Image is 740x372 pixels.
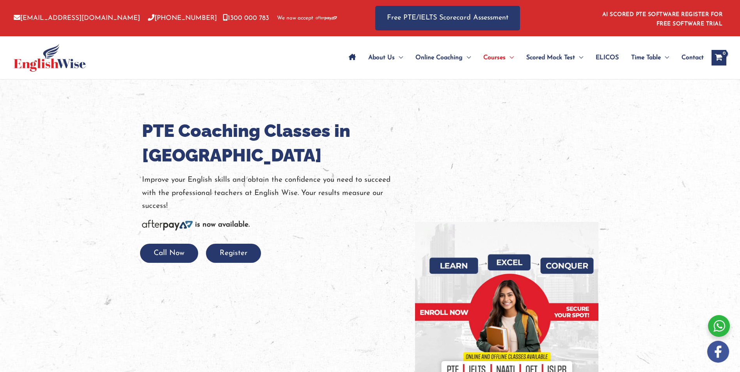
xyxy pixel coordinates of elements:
aside: Header Widget 1 [598,5,726,31]
span: Menu Toggle [395,44,403,71]
button: Call Now [140,244,198,263]
img: white-facebook.png [707,341,729,363]
span: Menu Toggle [661,44,669,71]
span: About Us [368,44,395,71]
img: Afterpay-Logo [142,220,193,230]
a: AI SCORED PTE SOFTWARE REGISTER FOR FREE SOFTWARE TRIAL [602,12,723,27]
a: About UsMenu Toggle [362,44,409,71]
nav: Site Navigation: Main Menu [342,44,704,71]
a: Free PTE/IELTS Scorecard Assessment [375,6,520,30]
span: Contact [681,44,704,71]
a: View Shopping Cart, empty [712,50,726,66]
a: ELICOS [589,44,625,71]
a: [PHONE_NUMBER] [148,15,217,21]
p: Improve your English skills and obtain the confidence you need to succeed with the professional t... [142,174,403,213]
span: Menu Toggle [506,44,514,71]
button: Register [206,244,261,263]
a: Contact [675,44,704,71]
span: We now accept [277,14,313,22]
a: [EMAIL_ADDRESS][DOMAIN_NAME] [14,15,140,21]
a: 1300 000 783 [223,15,269,21]
span: Courses [483,44,506,71]
span: Time Table [631,44,661,71]
img: Afterpay-Logo [316,16,337,20]
span: ELICOS [596,44,619,71]
a: Scored Mock TestMenu Toggle [520,44,589,71]
span: Online Coaching [415,44,463,71]
a: Register [206,250,261,257]
a: Call Now [140,250,198,257]
a: CoursesMenu Toggle [477,44,520,71]
b: is now available. [195,221,250,229]
span: Scored Mock Test [526,44,575,71]
a: Time TableMenu Toggle [625,44,675,71]
h1: PTE Coaching Classes in [GEOGRAPHIC_DATA] [142,119,403,168]
img: cropped-ew-logo [14,44,86,72]
a: Online CoachingMenu Toggle [409,44,477,71]
span: Menu Toggle [575,44,583,71]
span: Menu Toggle [463,44,471,71]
